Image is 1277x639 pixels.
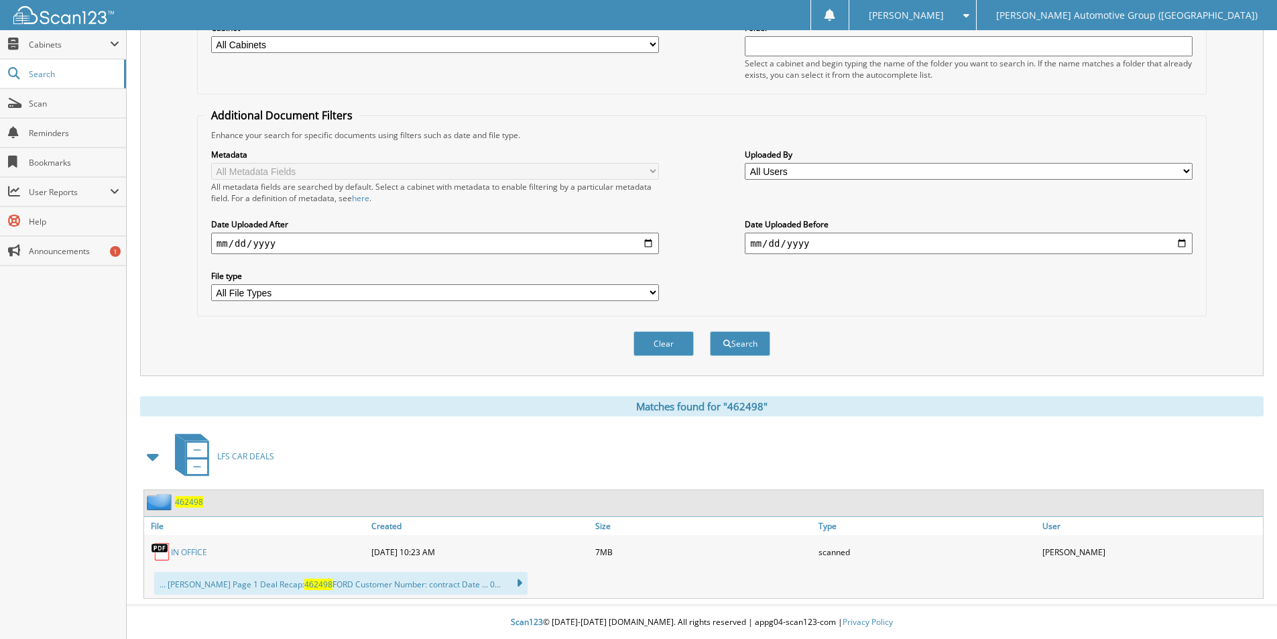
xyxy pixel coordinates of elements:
a: Privacy Policy [843,616,893,628]
span: 462498 [304,579,332,590]
span: Reminders [29,127,119,139]
button: Clear [633,331,694,356]
a: Size [592,517,816,535]
label: Uploaded By [745,149,1193,160]
div: [DATE] 10:23 AM [368,538,592,565]
img: PDF.png [151,542,171,562]
a: Type [815,517,1039,535]
label: Date Uploaded After [211,219,659,230]
span: Scan [29,98,119,109]
legend: Additional Document Filters [204,108,359,123]
div: Matches found for "462498" [140,396,1264,416]
div: © [DATE]-[DATE] [DOMAIN_NAME]. All rights reserved | appg04-scan123-com | [127,606,1277,639]
a: 462498 [175,496,203,508]
span: Cabinets [29,39,110,50]
span: Help [29,216,119,227]
span: Bookmarks [29,157,119,168]
a: File [144,517,368,535]
div: 1 [110,246,121,257]
label: File type [211,270,659,282]
a: LFS CAR DEALS [167,430,274,483]
div: Select a cabinet and begin typing the name of the folder you want to search in. If the name match... [745,58,1193,80]
a: User [1039,517,1263,535]
div: [PERSON_NAME] [1039,538,1263,565]
img: scan123-logo-white.svg [13,6,114,24]
div: All metadata fields are searched by default. Select a cabinet with metadata to enable filtering b... [211,181,659,204]
div: Enhance your search for specific documents using filters such as date and file type. [204,129,1199,141]
div: scanned [815,538,1039,565]
span: Search [29,68,117,80]
span: [PERSON_NAME] Automotive Group ([GEOGRAPHIC_DATA]) [996,11,1258,19]
span: [PERSON_NAME] [869,11,944,19]
label: Metadata [211,149,659,160]
span: User Reports [29,186,110,198]
span: Announcements [29,245,119,257]
a: IN OFFICE [171,546,207,558]
input: start [211,233,659,254]
button: Search [710,331,770,356]
img: folder2.png [147,493,175,510]
label: Date Uploaded Before [745,219,1193,230]
span: LFS CAR DEALS [217,451,274,462]
a: here [352,192,369,204]
span: Scan123 [511,616,543,628]
div: 7MB [592,538,816,565]
input: end [745,233,1193,254]
div: ... [PERSON_NAME] Page 1 Deal Recap: FORD Customer Number: contract Date ... 0... [154,572,528,595]
a: Created [368,517,592,535]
